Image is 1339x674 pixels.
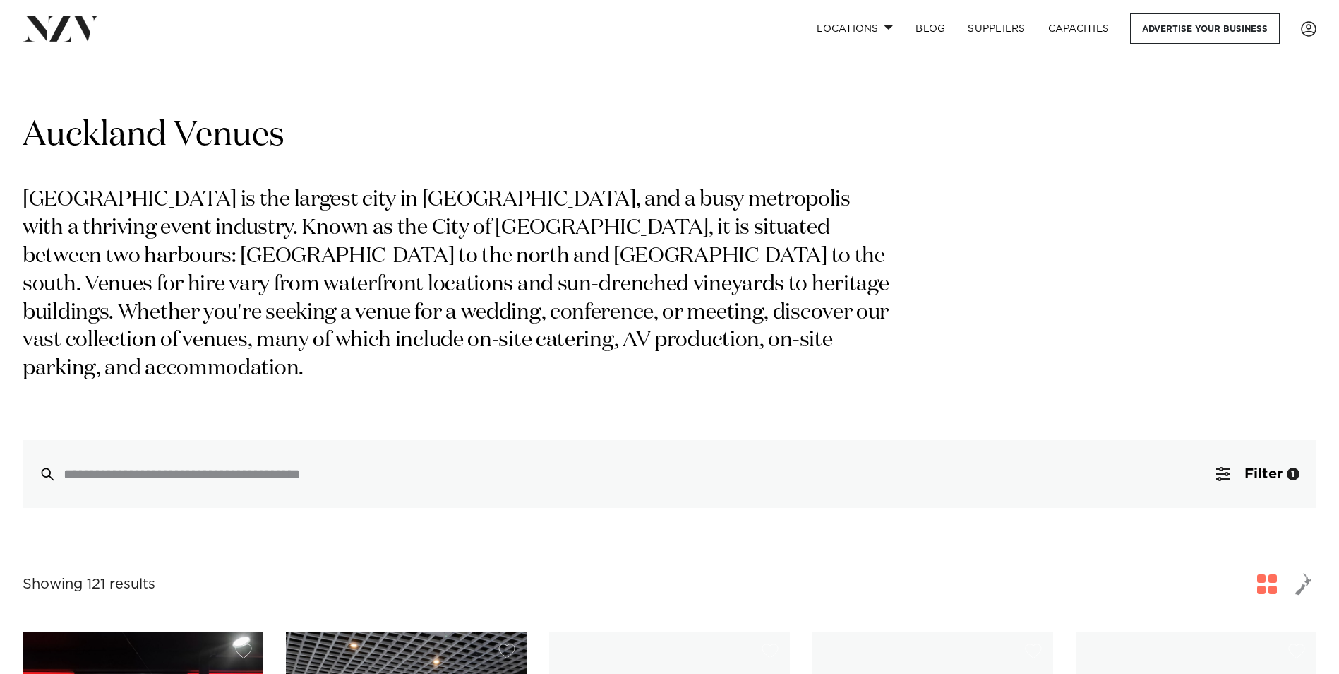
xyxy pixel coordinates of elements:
[1244,467,1283,481] span: Filter
[1199,440,1316,508] button: Filter1
[904,13,956,44] a: BLOG
[805,13,904,44] a: Locations
[23,16,100,41] img: nzv-logo.png
[1287,468,1299,480] div: 1
[1037,13,1121,44] a: Capacities
[23,187,895,384] p: [GEOGRAPHIC_DATA] is the largest city in [GEOGRAPHIC_DATA], and a busy metropolis with a thriving...
[1130,13,1280,44] a: Advertise your business
[23,574,155,596] div: Showing 121 results
[956,13,1036,44] a: SUPPLIERS
[23,114,1316,158] h1: Auckland Venues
